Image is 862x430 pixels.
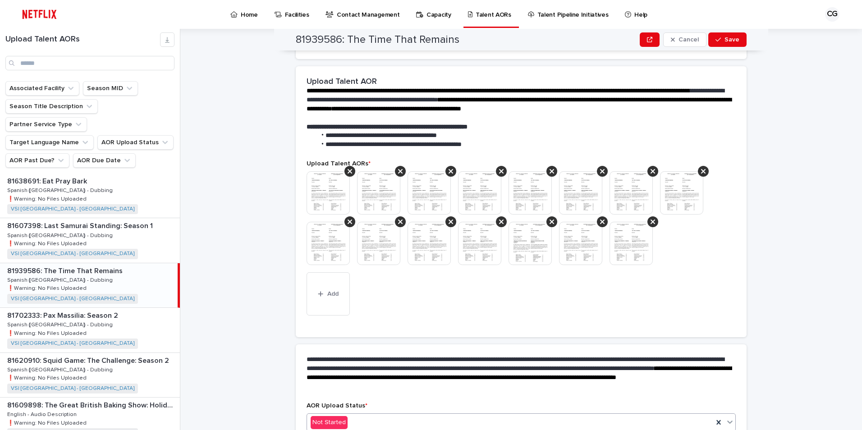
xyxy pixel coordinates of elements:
[663,32,706,47] button: Cancel
[7,231,115,239] p: Spanish ([GEOGRAPHIC_DATA]) - Dubbing
[307,160,371,167] span: Upload Talent AORs
[11,206,134,212] a: VSI [GEOGRAPHIC_DATA] - [GEOGRAPHIC_DATA]
[296,33,459,46] h2: 81939586: The Time That Remains
[11,251,134,257] a: VSI [GEOGRAPHIC_DATA] - [GEOGRAPHIC_DATA]
[307,272,350,316] button: Add
[11,385,134,392] a: VSI [GEOGRAPHIC_DATA] - [GEOGRAPHIC_DATA]
[307,77,377,87] h2: Upload Talent AOR
[7,186,115,194] p: Spanish ([GEOGRAPHIC_DATA]) - Dubbing
[679,37,699,43] span: Cancel
[307,403,367,409] span: AOR Upload Status
[97,135,174,150] button: AOR Upload Status
[7,220,155,230] p: 81607398: Last Samurai Standing: Season 1
[7,175,89,186] p: 81638691: Eat Pray Bark
[7,365,115,373] p: Spanish ([GEOGRAPHIC_DATA]) - Dubbing
[5,153,69,168] button: AOR Past Due?
[7,310,120,320] p: 81702333: Pax Massilia: Season 2
[5,99,98,114] button: Season Title Description
[73,153,136,168] button: AOR Due Date
[7,418,88,426] p: ❗️Warning: No Files Uploaded
[11,340,134,347] a: VSI [GEOGRAPHIC_DATA] - [GEOGRAPHIC_DATA]
[5,56,174,70] input: Search
[7,284,88,292] p: ❗️Warning: No Files Uploaded
[18,5,61,23] img: ifQbXi3ZQGMSEF7WDB7W
[7,399,178,410] p: 81609898: The Great British Baking Show: Holidays: Season 8
[825,7,839,22] div: CG
[7,320,115,328] p: Spanish ([GEOGRAPHIC_DATA]) - Dubbing
[11,296,134,302] a: VSI [GEOGRAPHIC_DATA] - [GEOGRAPHIC_DATA]
[708,32,747,47] button: Save
[7,265,124,275] p: 81939586: The Time That Remains
[5,135,94,150] button: Target Language Name
[327,291,339,297] span: Add
[7,410,78,418] p: English - Audio Description
[7,329,88,337] p: ❗️Warning: No Files Uploaded
[5,117,87,132] button: Partner Service Type
[7,239,88,247] p: ❗️Warning: No Files Uploaded
[5,81,79,96] button: Associated Facility
[7,373,88,381] p: ❗️Warning: No Files Uploaded
[5,35,160,45] h1: Upload Talent AORs
[311,416,348,429] div: Not Started
[7,194,88,202] p: ❗️Warning: No Files Uploaded
[7,355,171,365] p: 81620910: Squid Game: The Challenge: Season 2
[724,37,739,43] span: Save
[83,81,138,96] button: Season MID
[7,275,115,284] p: Spanish ([GEOGRAPHIC_DATA]) - Dubbing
